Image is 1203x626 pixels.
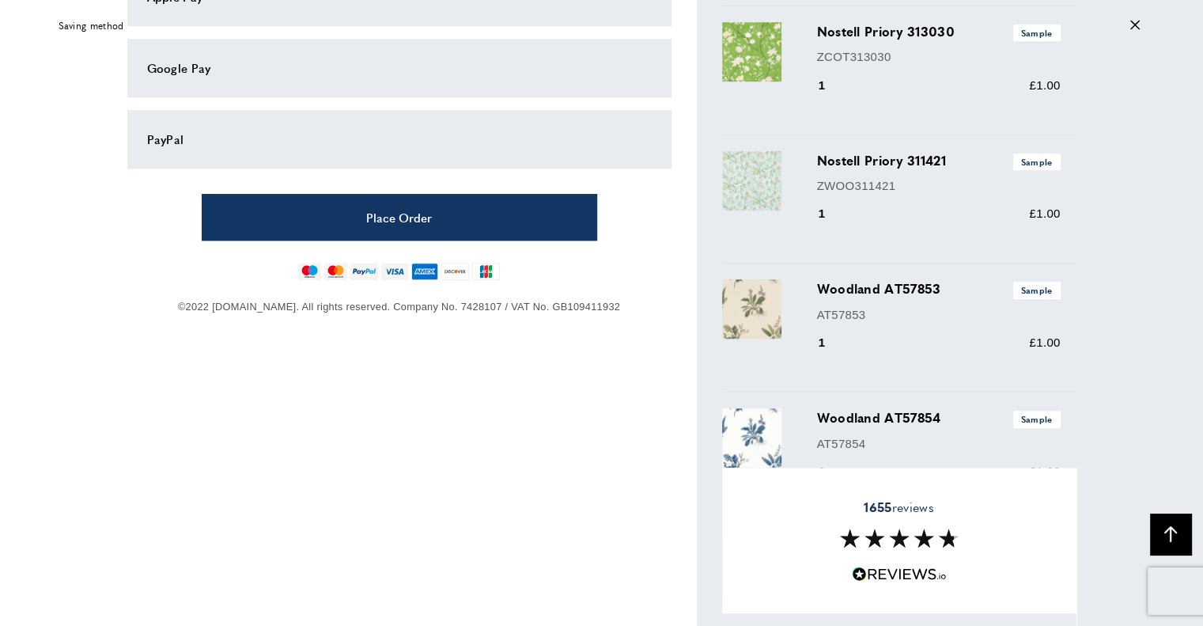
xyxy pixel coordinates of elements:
[722,408,781,468] img: Woodland AT57854
[1013,154,1061,170] span: Sample
[472,263,500,280] img: jcb
[1130,18,1140,33] div: Close message
[1029,465,1060,478] span: £1.00
[350,263,378,280] img: paypal
[1013,282,1061,298] span: Sample
[59,18,124,33] span: Saving method
[147,130,652,149] div: PayPal
[817,279,1061,298] h3: Woodland AT57853
[817,47,1061,66] p: ZCOT313030
[864,499,933,515] span: reviews
[817,434,1061,453] p: AT57854
[817,176,1061,195] p: ZWOO311421
[817,76,848,95] div: 1
[324,263,347,280] img: mastercard
[48,8,1156,44] div: off
[1029,336,1060,349] span: £1.00
[817,462,848,481] div: 1
[852,567,947,582] img: Reviews.io 5 stars
[1029,78,1060,92] span: £1.00
[1013,411,1061,427] span: Sample
[381,263,407,280] img: visa
[722,279,781,339] img: Woodland AT57853
[441,263,469,280] img: discover
[298,263,321,280] img: maestro
[817,151,1061,170] h3: Nostell Priory 311421
[864,498,891,516] strong: 1655
[817,204,848,223] div: 1
[202,194,597,241] button: Place Order
[1029,207,1060,220] span: £1.00
[817,333,848,352] div: 1
[817,305,1061,324] p: AT57853
[840,529,959,548] img: Reviews section
[147,59,652,78] div: Google Pay
[411,263,439,280] img: american-express
[722,151,781,211] img: Nostell Priory 311421
[817,408,1061,427] h3: Woodland AT57854
[178,301,620,313] span: ©2022 [DOMAIN_NAME]. All rights reserved. Company No. 7428107 / VAT No. GB109411932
